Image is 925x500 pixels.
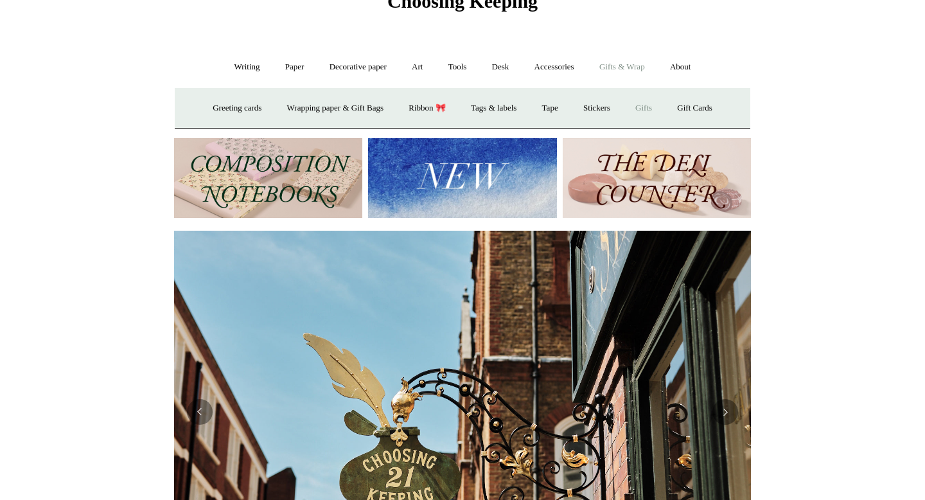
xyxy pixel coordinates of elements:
[563,138,751,219] img: The Deli Counter
[531,91,570,125] a: Tape
[318,50,398,84] a: Decorative paper
[437,50,479,84] a: Tools
[400,50,434,84] a: Art
[523,50,586,84] a: Accessories
[712,399,738,425] button: Next
[276,91,395,125] a: Wrapping paper & Gift Bags
[201,91,273,125] a: Greeting cards
[459,91,528,125] a: Tags & labels
[397,91,457,125] a: Ribbon 🎀
[387,1,538,10] a: Choosing Keeping
[665,91,724,125] a: Gift Cards
[174,138,362,219] img: 202302 Composition ledgers.jpg__PID:69722ee6-fa44-49dd-a067-31375e5d54ec
[187,399,213,425] button: Previous
[223,50,272,84] a: Writing
[624,91,664,125] a: Gifts
[480,50,521,84] a: Desk
[274,50,316,84] a: Paper
[368,138,556,219] img: New.jpg__PID:f73bdf93-380a-4a35-bcfe-7823039498e1
[658,50,703,84] a: About
[588,50,656,84] a: Gifts & Wrap
[572,91,622,125] a: Stickers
